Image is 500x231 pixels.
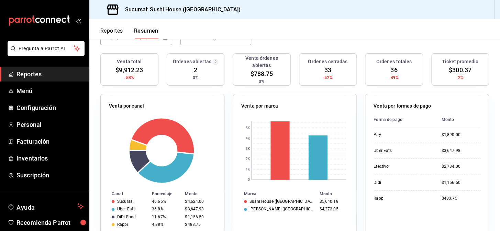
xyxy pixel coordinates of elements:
span: Reportes [16,69,84,79]
div: $2,734.00 [441,164,480,169]
th: Forma de pago [374,112,436,127]
span: Configuración [16,103,84,112]
div: Pay [374,132,430,138]
text: 1K [246,168,250,172]
h3: Órdenes totales [376,58,412,65]
div: $5,640.18 [319,199,345,204]
div: Uber Eats [374,148,430,154]
h3: Órdenes cerradas [308,58,347,65]
h3: Venta total [117,58,142,65]
th: Porcentaje [149,190,182,198]
span: -49% [389,75,399,81]
text: 4K [246,136,250,140]
div: [PERSON_NAME] ([GEOGRAPHIC_DATA]) [249,207,314,211]
div: $1,890.00 [441,132,480,138]
th: Marca [233,190,316,198]
span: Inventarios [16,154,84,163]
span: Facturación [16,137,84,146]
span: -2% [457,75,464,81]
span: -52% [323,75,333,81]
div: $4,624.00 [185,199,213,204]
th: Canal [101,190,149,198]
h3: Venta órdenes abiertas [236,55,288,69]
span: 36 [390,65,397,75]
div: Efectivo [374,164,430,169]
span: -53% [124,75,134,81]
span: Personal [16,120,84,129]
a: Pregunta a Parrot AI [5,50,85,57]
p: Venta por formas de pago [374,102,431,110]
div: $3,647.98 [441,148,480,154]
text: 3K [246,147,250,151]
div: Sushi House ([GEOGRAPHIC_DATA]).. [249,199,314,204]
div: $4,272.05 [319,207,345,211]
span: 33 [324,65,331,75]
div: Rappi [117,222,128,227]
div: $483.75 [441,196,480,201]
div: Rappi [374,196,430,201]
div: 46.65% [152,199,179,204]
h3: Ticket promedio [442,58,478,65]
span: 0% [259,78,264,85]
div: $483.75 [185,222,213,227]
span: $9,912.23 [115,65,143,75]
h3: Órdenes abiertas [173,58,211,65]
h3: Sucursal: Sushi House ([GEOGRAPHIC_DATA]) [120,5,241,14]
span: 2 [194,65,197,75]
th: Monto [316,190,356,198]
span: Pregunta a Parrot AI [19,45,74,52]
span: $300.37 [449,65,471,75]
div: Sucursal [117,199,134,204]
th: Monto [436,112,480,127]
button: Resumen [134,27,158,39]
text: 5K [246,126,250,130]
span: Suscripción [16,170,84,180]
div: $3,647.98 [185,207,213,211]
p: Venta por marca [241,102,278,110]
div: DiDi Food [117,214,136,219]
p: Venta por canal [109,102,144,110]
div: navigation tabs [100,27,158,39]
div: 36.8% [152,207,179,211]
span: Recomienda Parrot [16,218,84,227]
th: Monto [182,190,224,198]
button: Pregunta a Parrot AI [8,41,85,56]
span: Ayuda [16,202,75,210]
span: Menú [16,86,84,96]
div: 4.88% [152,222,179,227]
div: Uber Eats [117,207,135,211]
div: $1,156.50 [441,180,480,186]
button: open_drawer_menu [76,18,81,23]
button: Reportes [100,27,123,39]
span: $788.75 [250,69,273,78]
text: 0 [248,178,250,182]
div: $1,156.50 [185,214,213,219]
div: 11.67% [152,214,179,219]
text: 2K [246,157,250,161]
span: 0% [193,75,198,81]
div: Didi [374,180,430,186]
